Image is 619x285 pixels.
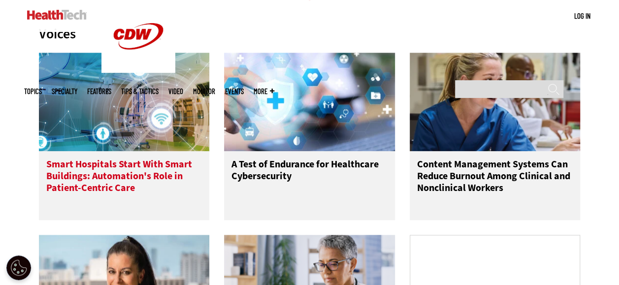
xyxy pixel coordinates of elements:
a: CDW [101,65,175,75]
a: Log in [574,11,590,20]
h3: Smart Hospitals Start With Smart Buildings: Automation's Role in Patient-Centric Care [46,158,202,198]
div: Cookie Settings [6,255,31,280]
a: Smart hospital Smart Hospitals Start With Smart Buildings: Automation's Role in Patient-Centric Care [39,53,210,220]
img: nurses talk in front of desktop computer [410,53,581,151]
div: User menu [574,11,590,21]
span: Topics [24,88,42,95]
a: Healthcare cybersecurity A Test of Endurance for Healthcare Cybersecurity [224,53,395,220]
a: MonITor [193,88,215,95]
a: Features [87,88,111,95]
span: More [254,88,274,95]
img: Home [27,10,87,20]
button: Open Preferences [6,255,31,280]
a: nurses talk in front of desktop computer Content Management Systems Can Reduce Burnout Among Clin... [410,53,581,220]
a: Video [168,88,183,95]
img: Healthcare cybersecurity [224,53,395,151]
h3: A Test of Endurance for Healthcare Cybersecurity [231,158,388,198]
a: Tips & Tactics [121,88,159,95]
a: Events [225,88,244,95]
h3: Content Management Systems Can Reduce Burnout Among Clinical and Nonclinical Workers [417,158,573,198]
span: Specialty [52,88,77,95]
